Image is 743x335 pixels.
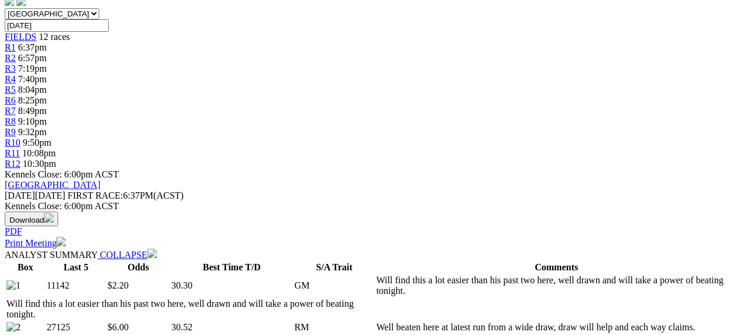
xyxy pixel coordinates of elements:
div: Download [5,226,738,237]
a: R7 [5,106,16,116]
img: 1 [6,280,21,291]
a: R10 [5,138,21,148]
span: 6:37PM(ACST) [68,190,184,200]
a: FIELDS [5,32,36,42]
input: Select date [5,19,109,32]
span: 12 races [39,32,70,42]
img: 2 [6,322,21,333]
td: 11142 [46,274,106,297]
a: R5 [5,85,16,95]
th: Comments [376,262,737,273]
a: R8 [5,116,16,126]
a: R11 [5,148,20,158]
a: R3 [5,63,16,73]
img: printer.svg [56,237,66,246]
a: R6 [5,95,16,105]
a: R2 [5,53,16,63]
div: Kennels Close: 6:00pm ACST [5,201,738,212]
span: 7:40pm [18,74,47,84]
a: R4 [5,74,16,84]
span: [DATE] [5,190,65,200]
span: $6.00 [107,322,129,332]
td: 30.52 [171,321,293,333]
span: 8:49pm [18,106,47,116]
th: Best Time T/D [171,262,293,273]
img: download.svg [44,213,53,223]
th: Last 5 [46,262,106,273]
a: R12 [5,159,21,169]
td: Well beaten here at latest run from a wide draw, draw will help and each way claims. [376,321,737,333]
img: chevron-down-white.svg [147,249,157,258]
span: 8:04pm [18,85,47,95]
span: $2.20 [107,280,129,290]
span: 9:10pm [18,116,47,126]
th: Box [6,262,45,273]
div: ANALYST SUMMARY [5,249,738,260]
span: COLLAPSE [100,250,147,260]
td: 30.30 [171,274,293,297]
span: 10:08pm [22,148,56,158]
td: Will find this a lot easier than his past two here, well drawn and will take a power of beating t... [376,274,737,297]
span: 7:19pm [18,63,47,73]
span: [DATE] [5,190,35,200]
span: FIRST RACE: [68,190,123,200]
a: PDF [5,226,22,236]
td: 27125 [46,321,106,333]
span: 10:30pm [23,159,56,169]
a: R9 [5,127,16,137]
a: Print Meeting [5,238,66,248]
a: [GEOGRAPHIC_DATA] [5,180,100,190]
td: RM [294,321,374,333]
span: 6:57pm [18,53,47,63]
td: GM [294,274,374,297]
td: Will find this a lot easier than his past two here, well drawn and will take a power of beating t... [6,298,375,320]
button: Download [5,212,58,226]
a: COLLAPSE [98,250,157,260]
span: 9:32pm [18,127,47,137]
th: Odds [107,262,170,273]
th: S/A Trait [294,262,374,273]
span: 9:50pm [23,138,52,148]
span: Kennels Close: 6:00pm ACST [5,169,119,179]
span: 8:25pm [18,95,47,105]
a: R1 [5,42,16,52]
span: 6:37pm [18,42,47,52]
